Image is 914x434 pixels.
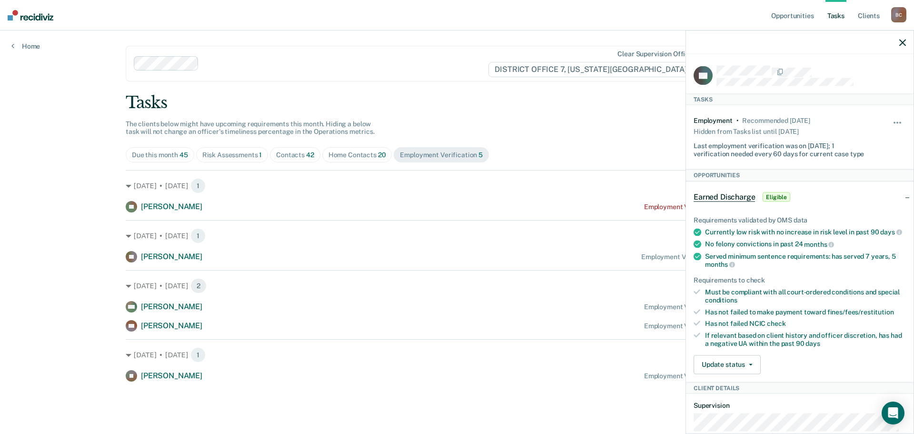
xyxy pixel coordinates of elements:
[686,182,914,212] div: Earned DischargeEligible
[705,332,906,348] div: If relevant based on client history and officer discretion, has had a negative UA within the past 90
[705,252,906,268] div: Served minimum sentence requirements: has served 7 years, 5
[378,151,386,159] span: 20
[694,355,761,374] button: Update status
[644,303,788,311] div: Employment Verification recommended [DATE]
[891,7,906,22] div: B C
[179,151,188,159] span: 45
[202,151,262,159] div: Risk Assessments
[882,402,904,424] div: Open Intercom Messenger
[705,240,906,249] div: No felony convictions in past 24
[705,261,735,268] span: months
[827,308,894,315] span: fines/fees/restitution
[141,252,202,261] span: [PERSON_NAME]
[126,178,788,193] div: [DATE] • [DATE]
[190,278,207,293] span: 2
[705,296,737,303] span: conditions
[804,241,834,248] span: months
[694,276,906,284] div: Requirements to check
[259,151,262,159] span: 1
[686,93,914,105] div: Tasks
[126,93,788,112] div: Tasks
[705,320,906,328] div: Has not failed NCIC
[328,151,386,159] div: Home Contacts
[8,10,53,20] img: Recidiviz
[141,202,202,211] span: [PERSON_NAME]
[478,151,483,159] span: 5
[126,278,788,293] div: [DATE] • [DATE]
[306,151,314,159] span: 42
[190,347,206,363] span: 1
[617,50,698,58] div: Clear supervision officers
[141,321,202,330] span: [PERSON_NAME]
[488,62,700,77] span: DISTRICT OFFICE 7, [US_STATE][GEOGRAPHIC_DATA]
[767,320,785,327] span: check
[141,371,202,380] span: [PERSON_NAME]
[805,340,820,347] span: days
[644,372,788,380] div: Employment Verification recommended [DATE]
[644,203,788,211] div: Employment Verification recommended [DATE]
[400,151,483,159] div: Employment Verification
[736,117,739,125] div: •
[644,322,788,330] div: Employment Verification recommended [DATE]
[705,228,906,236] div: Currently low risk with no increase in risk level in past 90
[429,405,836,413] div: [PERSON_NAME] Employment will be hidden from this list for 7 days. This will not change the offic...
[126,347,788,363] div: [DATE] • [DATE]
[705,288,906,304] div: Must be compliant with all court-ordered conditions and special
[11,42,40,50] a: Home
[694,192,755,202] span: Earned Discharge
[126,120,375,136] span: The clients below might have upcoming requirements this month. Hiding a below task will not chang...
[694,138,871,158] div: Last employment verification was on [DATE]; 1 verification needed every 60 days for current case ...
[763,192,790,202] span: Eligible
[141,302,202,311] span: [PERSON_NAME]
[686,170,914,181] div: Opportunities
[694,216,906,224] div: Requirements validated by OMS data
[276,151,314,159] div: Contacts
[694,124,799,138] div: Hidden from Tasks list until [DATE]
[132,151,188,159] div: Due this month
[742,117,810,125] div: Recommended 10 days ago
[641,253,788,261] div: Employment Verification recommended in a day
[694,117,733,125] div: Employment
[126,228,788,243] div: [DATE] • [DATE]
[686,382,914,394] div: Client Details
[705,308,906,316] div: Has not failed to make payment toward
[844,405,860,413] button: Undo
[190,178,206,193] span: 1
[190,228,206,243] span: 1
[880,228,902,236] span: days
